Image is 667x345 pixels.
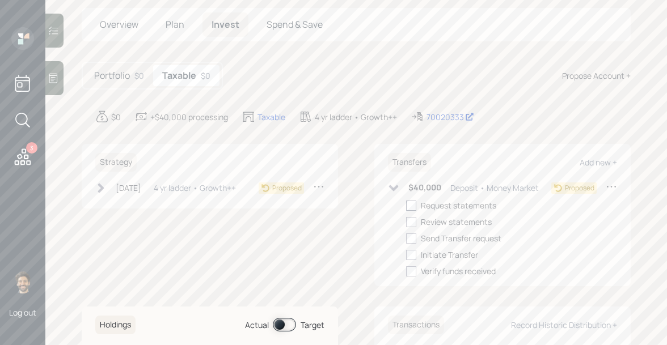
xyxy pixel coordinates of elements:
[150,111,228,123] div: +$40,000 processing
[212,18,239,31] span: Invest
[100,18,138,31] span: Overview
[562,70,631,82] div: Propose Account +
[26,142,37,154] div: 3
[450,182,539,194] div: Deposit • Money Market
[201,70,210,82] div: $0
[245,319,269,331] div: Actual
[421,232,501,244] div: Send Transfer request
[95,153,137,172] h6: Strategy
[421,216,492,228] div: Review statements
[272,183,302,193] div: Proposed
[427,111,474,123] div: 70020333
[94,70,130,81] h5: Portfolio
[267,18,323,31] span: Spend & Save
[162,70,196,81] h5: Taxable
[166,18,184,31] span: Plan
[565,183,594,193] div: Proposed
[154,182,236,194] div: 4 yr ladder • Growth++
[95,316,136,334] h6: Holdings
[388,316,444,334] h6: Transactions
[388,153,431,172] h6: Transfers
[116,182,141,194] div: [DATE]
[580,157,617,168] div: Add new +
[408,183,441,193] h6: $40,000
[421,249,478,261] div: Initiate Transfer
[11,271,34,293] img: eric-schwartz-headshot.png
[111,111,121,123] div: $0
[421,199,496,211] div: Request statements
[301,319,324,331] div: Target
[257,111,285,123] div: Taxable
[315,111,397,123] div: 4 yr ladder • Growth++
[9,307,36,318] div: Log out
[421,265,496,277] div: Verify funds received
[511,320,617,330] div: Record Historic Distribution +
[134,70,144,82] div: $0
